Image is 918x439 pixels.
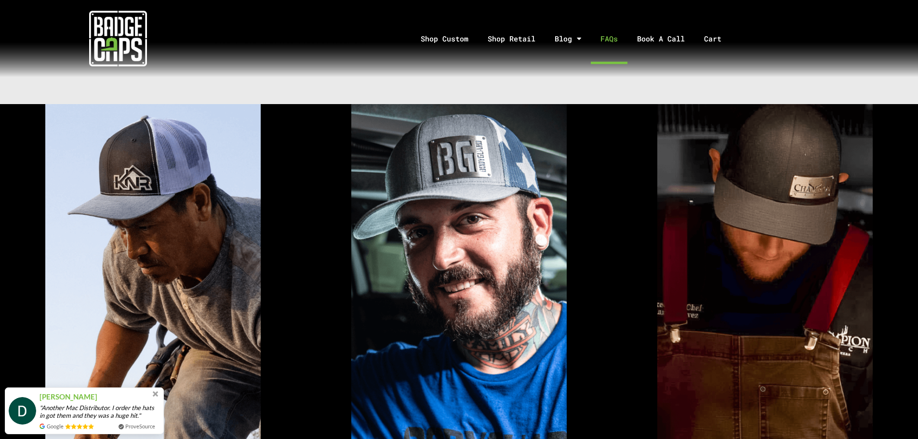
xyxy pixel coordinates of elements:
[40,424,45,429] img: provesource review source
[47,422,64,430] span: Google
[40,391,97,402] span: [PERSON_NAME]
[236,13,918,64] nav: Menu
[89,10,147,67] img: badgecaps white logo with green acccent
[591,13,627,64] a: FAQs
[125,422,155,430] a: ProveSource
[545,13,591,64] a: Blog
[40,404,160,419] span: "Another Mac Distributor. I order the hats in got them and they was a huge hit."
[870,393,918,439] iframe: Chat Widget
[478,13,545,64] a: Shop Retail
[627,13,694,64] a: Book A Call
[411,13,478,64] a: Shop Custom
[694,13,743,64] a: Cart
[9,397,36,425] img: provesource social proof notification image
